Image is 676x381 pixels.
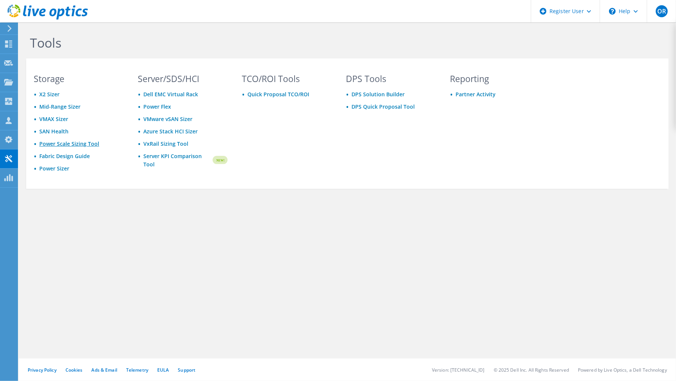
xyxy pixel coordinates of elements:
[39,128,68,135] a: SAN Health
[39,115,68,123] a: VMAX Sizer
[450,75,540,83] h3: Reporting
[456,91,496,98] a: Partner Activity
[126,367,148,373] a: Telemetry
[178,367,195,373] a: Support
[92,367,117,373] a: Ads & Email
[432,367,485,373] li: Version: [TECHNICAL_ID]
[138,75,228,83] h3: Server/SDS/HCI
[143,140,188,147] a: VxRail Sizing Tool
[351,103,415,110] a: DPS Quick Proposal Tool
[143,91,198,98] a: Dell EMC Virtual Rack
[494,367,569,373] li: © 2025 Dell Inc. All Rights Reserved
[656,5,668,17] span: OR
[30,35,535,51] h1: Tools
[157,367,169,373] a: EULA
[34,75,124,83] h3: Storage
[143,103,171,110] a: Power Flex
[242,75,332,83] h3: TCO/ROI Tools
[143,128,198,135] a: Azure Stack HCI Sizer
[28,367,57,373] a: Privacy Policy
[351,91,405,98] a: DPS Solution Builder
[609,8,616,15] svg: \n
[247,91,309,98] a: Quick Proposal TCO/ROI
[39,165,69,172] a: Power Sizer
[39,91,60,98] a: X2 Sizer
[578,367,667,373] li: Powered by Live Optics, a Dell Technology
[39,103,80,110] a: Mid-Range Sizer
[66,367,83,373] a: Cookies
[39,140,99,147] a: Power Scale Sizing Tool
[39,152,90,160] a: Fabric Design Guide
[211,151,228,169] img: new-badge.svg
[346,75,436,83] h3: DPS Tools
[143,152,211,169] a: Server KPI Comparison Tool
[143,115,192,123] a: VMware vSAN Sizer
